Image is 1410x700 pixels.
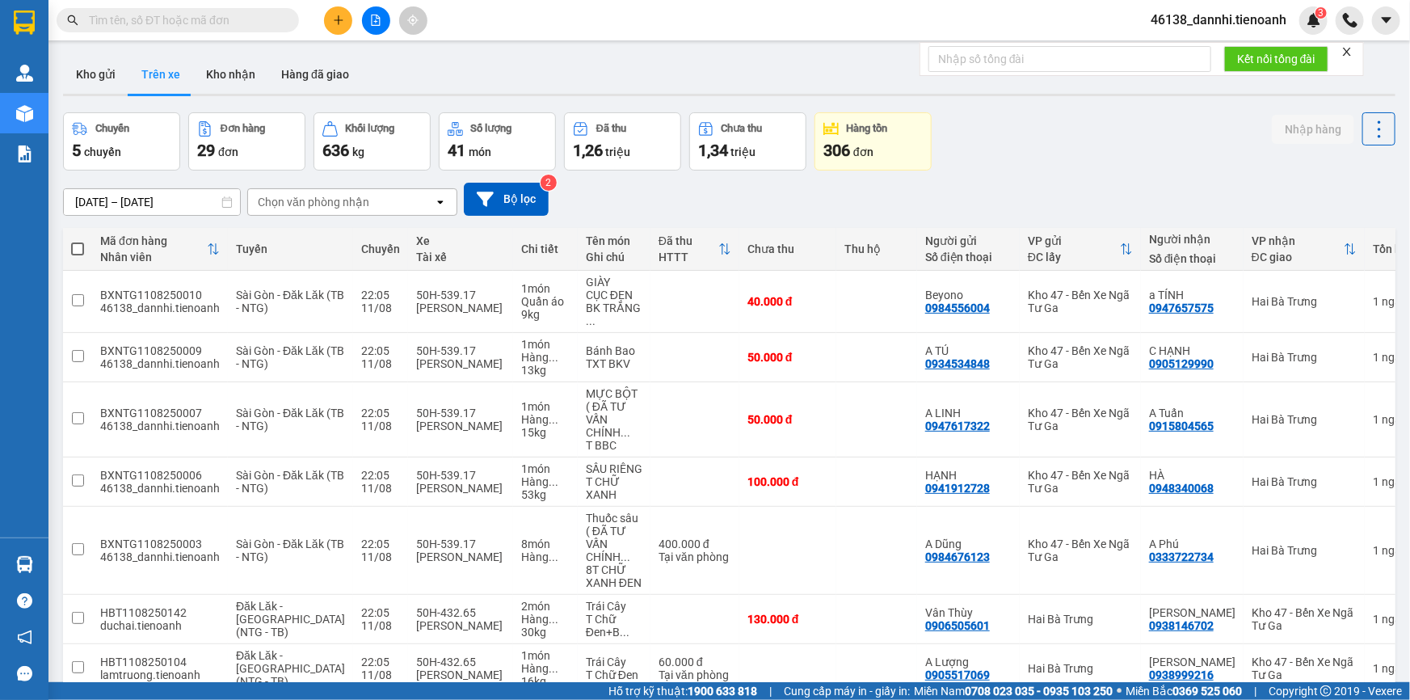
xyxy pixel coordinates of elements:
[659,668,731,681] div: Tại văn phòng
[586,656,642,668] div: Trái Cây
[521,626,570,639] div: 30 kg
[659,656,731,668] div: 60.000 đ
[586,600,642,613] div: Trái Cây
[823,141,850,160] span: 306
[1028,469,1133,495] div: Kho 47 - Bến Xe Ngã Tư Ga
[747,295,828,308] div: 40.000 đ
[416,469,505,482] div: 50H-539.17
[361,289,400,302] div: 22:05
[64,189,240,215] input: Select a date range.
[100,656,220,668] div: HBT1108250104
[521,426,570,439] div: 15 kg
[596,123,626,134] div: Đã thu
[469,145,491,158] span: món
[1343,13,1357,27] img: phone-icon
[236,469,344,495] span: Sài Gòn - Đăk Lăk (TB - NTG)
[1382,544,1407,557] span: ngày
[361,668,400,681] div: 11/08
[586,613,642,639] div: T Chữ Đen+B Xanh
[586,563,642,589] div: 8T CHỮ XANH ĐEN
[521,649,570,662] div: 1 món
[407,15,419,26] span: aim
[322,141,349,160] span: 636
[586,475,642,501] div: T CHỮ XANH
[1149,619,1214,632] div: 0938146702
[1149,302,1214,314] div: 0947657575
[1149,344,1235,357] div: C HẠNH
[100,357,220,370] div: 46138_dannhi.tienoanh
[399,6,427,35] button: aim
[1028,662,1133,675] div: Hai Bà Trưng
[439,112,556,171] button: Số lượng41món
[1149,656,1235,668] div: Tuấn Anh
[1252,606,1357,632] div: Kho 47 - Bến Xe Ngã Tư Ga
[608,682,757,700] span: Hỗ trợ kỹ thuật:
[1149,550,1214,563] div: 0333722734
[1318,7,1324,19] span: 3
[1149,482,1214,495] div: 0948340068
[586,462,642,475] div: SẦU RIÊNG
[549,662,558,675] span: ...
[925,469,1012,482] div: HẠNH
[1382,413,1407,426] span: ngày
[769,682,772,700] span: |
[586,357,642,370] div: TXT BKV
[586,289,642,327] div: CỤC ĐEN BK TRẮNG ĐỎ
[1252,351,1357,364] div: Hai Bà Trưng
[370,15,381,26] span: file-add
[573,141,603,160] span: 1,26
[521,662,570,675] div: Hàng thông thường
[586,314,596,327] span: ...
[847,123,888,134] div: Hàng tồn
[197,141,215,160] span: 29
[620,626,629,639] span: ...
[521,364,570,377] div: 13 kg
[1028,344,1133,370] div: Kho 47 - Bến Xe Ngã Tư Ga
[361,420,400,432] div: 11/08
[100,668,220,681] div: lamtruong.tienoanh
[688,685,757,698] strong: 1900 633 818
[1382,295,1407,308] span: ngày
[416,668,505,681] div: [PERSON_NAME]
[925,550,990,563] div: 0984676123
[361,619,400,632] div: 11/08
[100,482,220,495] div: 46138_dannhi.tienoanh
[549,613,558,626] span: ...
[1020,228,1141,271] th: Toggle SortBy
[521,351,570,364] div: Hàng thông thường
[100,302,220,314] div: 46138_dannhi.tienoanh
[747,475,828,488] div: 100.000 đ
[100,606,220,619] div: HBT1108250142
[361,242,400,255] div: Chuyến
[925,344,1012,357] div: A TÚ
[928,46,1211,72] input: Nhập số tổng đài
[1315,7,1327,19] sup: 3
[416,550,505,563] div: [PERSON_NAME]
[521,538,570,550] div: 8 món
[352,145,364,158] span: kg
[586,251,642,264] div: Ghi chú
[14,11,35,35] img: logo-vxr
[1149,407,1235,420] div: A Tuấn
[925,234,1012,247] div: Người gửi
[1237,50,1315,68] span: Kết nối tổng đài
[416,420,505,432] div: [PERSON_NAME]
[63,55,128,94] button: Kho gửi
[521,413,570,426] div: Hàng thông thường
[747,413,828,426] div: 50.000 đ
[416,344,505,357] div: 50H-539.17
[346,123,395,134] div: Khối lượng
[925,656,1012,668] div: A Lượng
[100,407,220,420] div: BXNTG1108250007
[1028,407,1133,432] div: Kho 47 - Bến Xe Ngã Tư Ga
[521,600,570,613] div: 2 món
[521,462,570,475] div: 1 món
[324,6,352,35] button: plus
[925,606,1012,619] div: Vân Thùy
[464,183,549,216] button: Bộ lọc
[747,351,828,364] div: 50.000 đ
[16,105,33,122] img: warehouse-icon
[521,242,570,255] div: Chi tiết
[100,251,207,264] div: Nhân viên
[193,55,268,94] button: Kho nhận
